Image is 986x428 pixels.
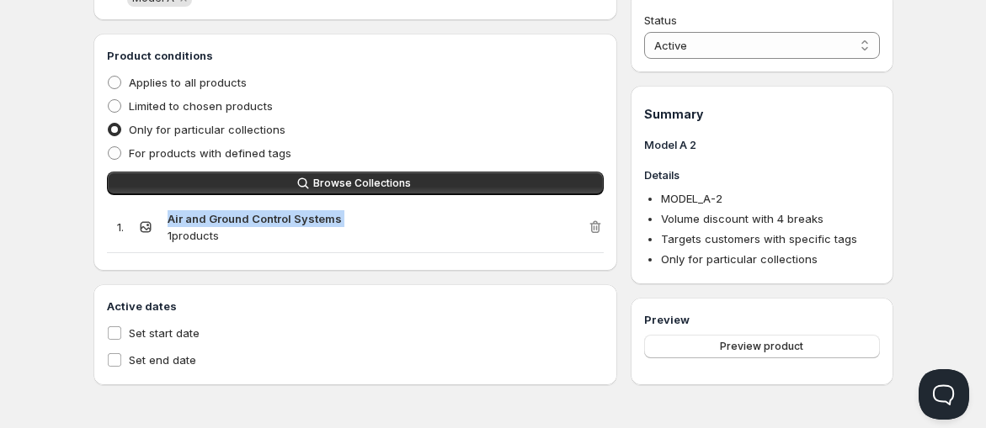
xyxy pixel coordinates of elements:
span: Limited to chosen products [129,99,273,113]
strong: Air and Ground Control Systems [168,212,342,225]
span: Volume discount with 4 breaks [661,212,823,225]
p: 1 . [117,219,124,235]
h3: Model A 2 [644,136,879,153]
span: Browse Collections [313,177,411,190]
span: Only for particular collections [661,252,818,266]
span: Preview product [720,340,803,353]
h3: Preview [644,311,879,328]
button: Preview product [644,335,879,358]
span: MODEL_A-2 [661,192,722,205]
iframe: Help Scout Beacon - Open [919,369,969,420]
span: Set start date [129,326,200,340]
h3: Product conditions [107,47,605,64]
span: Targets customers with specific tags [661,232,857,246]
span: Status [644,13,677,27]
span: Applies to all products [129,76,247,89]
h1: Summary [644,106,879,123]
p: 1 products [168,227,588,244]
span: For products with defined tags [129,146,291,160]
h3: Active dates [107,298,605,314]
span: Only for particular collections [129,123,285,136]
span: Set end date [129,353,196,367]
button: Browse Collections [107,172,605,195]
h3: Details [644,166,879,183]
